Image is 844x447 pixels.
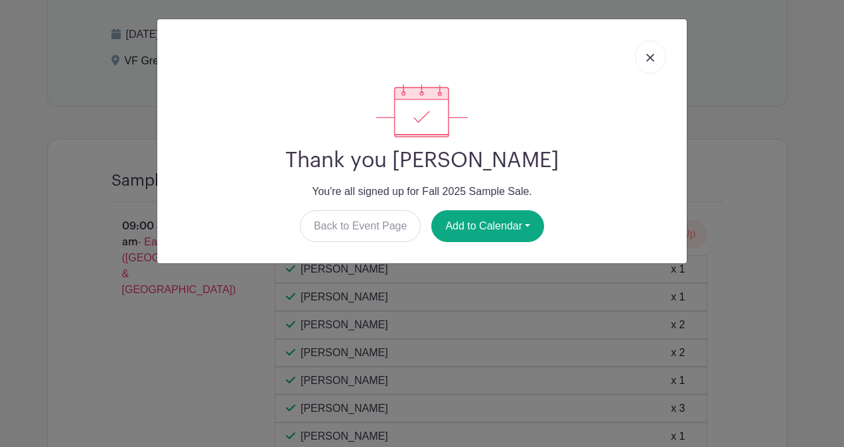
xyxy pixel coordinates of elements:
[168,184,676,200] p: You're all signed up for Fall 2025 Sample Sale.
[646,54,654,62] img: close_button-5f87c8562297e5c2d7936805f587ecaba9071eb48480494691a3f1689db116b3.svg
[376,84,468,137] img: signup_complete-c468d5dda3e2740ee63a24cb0ba0d3ce5d8a4ecd24259e683200fb1569d990c8.svg
[431,210,544,242] button: Add to Calendar
[168,148,676,173] h2: Thank you [PERSON_NAME]
[300,210,421,242] a: Back to Event Page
